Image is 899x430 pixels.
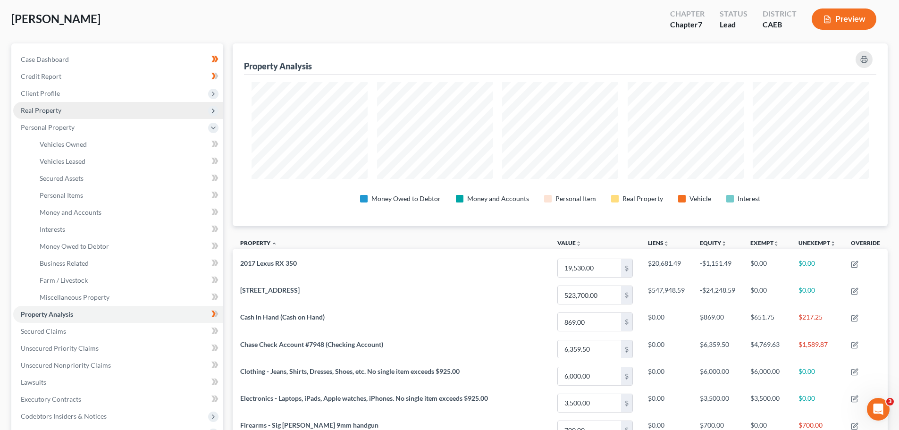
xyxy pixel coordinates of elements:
[670,19,705,30] div: Chapter
[621,313,632,331] div: $
[692,254,743,281] td: -$1,151.49
[13,68,223,85] a: Credit Report
[791,363,843,389] td: $0.00
[32,153,223,170] a: Vehicles Leased
[21,106,61,114] span: Real Property
[240,259,297,267] span: 2017 Lexus RX 350
[371,194,441,203] div: Money Owed to Debtor
[692,309,743,336] td: $869.00
[743,389,791,416] td: $3,500.00
[13,51,223,68] a: Case Dashboard
[32,221,223,238] a: Interests
[867,398,890,421] iframe: Intercom live chat
[640,254,692,281] td: $20,681.49
[13,374,223,391] a: Lawsuits
[791,282,843,309] td: $0.00
[692,336,743,363] td: $6,359.50
[240,340,383,348] span: Chase Check Account #7948 (Checking Account)
[558,286,621,304] input: 0.00
[558,394,621,412] input: 0.00
[40,293,109,301] span: Miscellaneous Property
[40,191,83,199] span: Personal Items
[40,140,87,148] span: Vehicles Owned
[640,309,692,336] td: $0.00
[13,306,223,323] a: Property Analysis
[830,241,836,246] i: unfold_more
[21,123,75,131] span: Personal Property
[13,357,223,374] a: Unsecured Nonpriority Claims
[21,72,61,80] span: Credit Report
[13,340,223,357] a: Unsecured Priority Claims
[791,389,843,416] td: $0.00
[32,238,223,255] a: Money Owed to Debtor
[576,241,581,246] i: unfold_more
[743,309,791,336] td: $651.75
[40,208,101,216] span: Money and Accounts
[244,60,312,72] div: Property Analysis
[32,170,223,187] a: Secured Assets
[21,361,111,369] span: Unsecured Nonpriority Claims
[700,239,727,246] a: Equityunfold_more
[32,136,223,153] a: Vehicles Owned
[555,194,596,203] div: Personal Item
[692,282,743,309] td: -$24,248.59
[791,309,843,336] td: $217.25
[32,255,223,272] a: Business Related
[558,340,621,358] input: 0.00
[812,8,876,30] button: Preview
[21,344,99,352] span: Unsecured Priority Claims
[40,174,84,182] span: Secured Assets
[743,336,791,363] td: $4,769.63
[32,289,223,306] a: Miscellaneous Property
[692,389,743,416] td: $3,500.00
[32,187,223,204] a: Personal Items
[621,394,632,412] div: $
[13,323,223,340] a: Secured Claims
[13,391,223,408] a: Executory Contracts
[271,241,277,246] i: expand_less
[40,276,88,284] span: Farm / Livestock
[621,340,632,358] div: $
[21,327,66,335] span: Secured Claims
[240,367,460,375] span: Clothing - Jeans, Shirts, Dresses, Shoes, etc. No single item exceeds $925.00
[773,241,779,246] i: unfold_more
[689,194,711,203] div: Vehicle
[557,239,581,246] a: Valueunfold_more
[648,239,669,246] a: Liensunfold_more
[798,239,836,246] a: Unexemptunfold_more
[558,313,621,331] input: 0.00
[670,8,705,19] div: Chapter
[240,313,325,321] span: Cash in Hand (Cash on Hand)
[743,254,791,281] td: $0.00
[40,242,109,250] span: Money Owed to Debtor
[763,19,797,30] div: CAEB
[21,89,60,97] span: Client Profile
[240,394,488,402] span: Electronics - Laptops, iPads, Apple watches, iPhones. No single item exceeds $925.00
[791,254,843,281] td: $0.00
[621,286,632,304] div: $
[40,157,85,165] span: Vehicles Leased
[743,282,791,309] td: $0.00
[32,204,223,221] a: Money and Accounts
[621,367,632,385] div: $
[640,389,692,416] td: $0.00
[32,272,223,289] a: Farm / Livestock
[467,194,529,203] div: Money and Accounts
[640,282,692,309] td: $547,948.59
[21,378,46,386] span: Lawsuits
[720,19,748,30] div: Lead
[622,194,663,203] div: Real Property
[40,259,89,267] span: Business Related
[720,8,748,19] div: Status
[664,241,669,246] i: unfold_more
[11,12,101,25] span: [PERSON_NAME]
[738,194,760,203] div: Interest
[721,241,727,246] i: unfold_more
[843,234,888,255] th: Override
[240,239,277,246] a: Property expand_less
[692,363,743,389] td: $6,000.00
[21,412,107,420] span: Codebtors Insiders & Notices
[558,259,621,277] input: 0.00
[240,286,300,294] span: [STREET_ADDRESS]
[40,225,65,233] span: Interests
